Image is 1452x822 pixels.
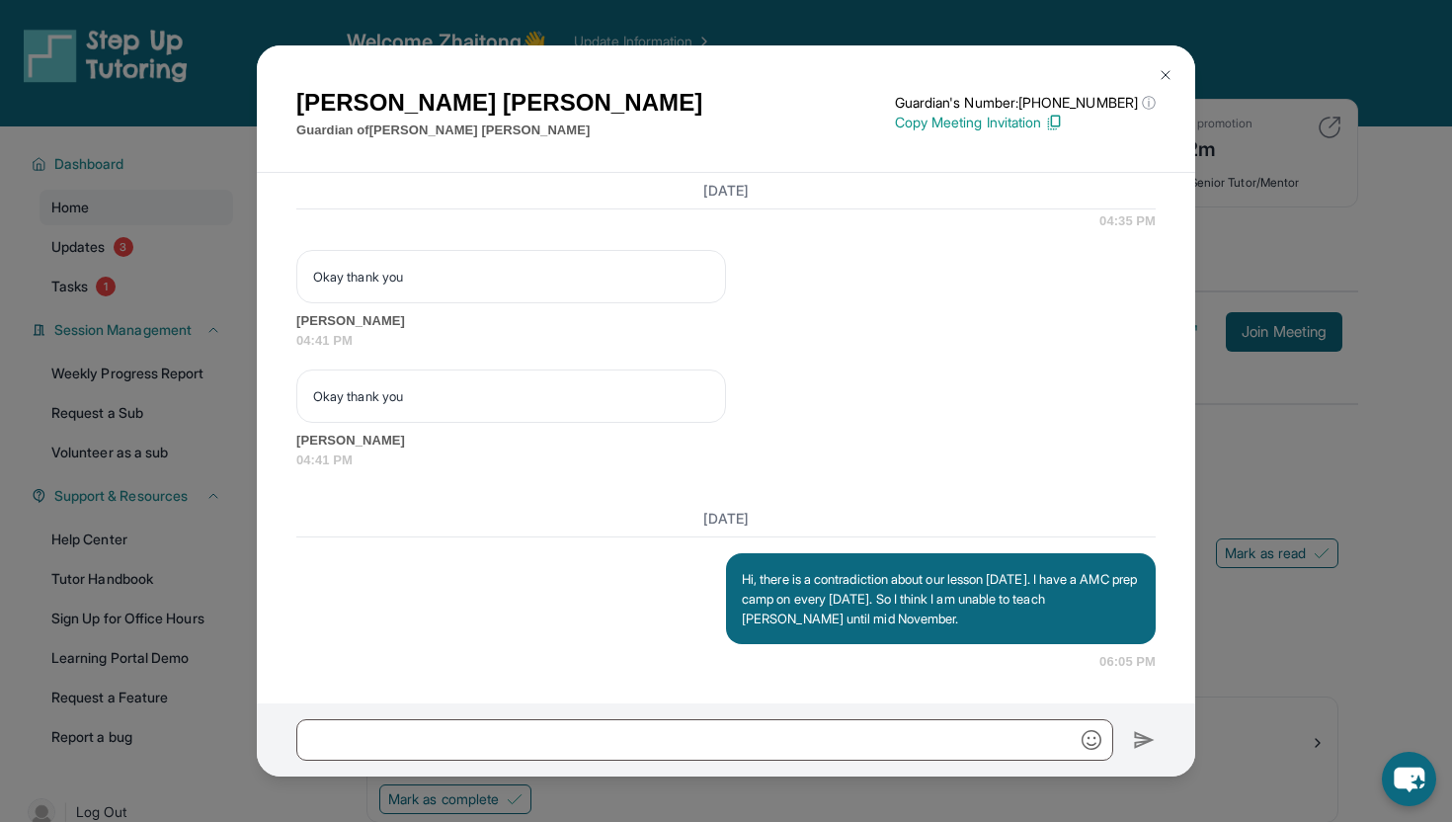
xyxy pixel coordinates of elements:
[296,451,1156,470] span: 04:41 PM
[1099,211,1156,231] span: 04:35 PM
[296,431,1156,451] span: [PERSON_NAME]
[313,267,709,287] p: Okay thank you
[1142,93,1156,113] span: ⓘ
[296,509,1156,529] h3: [DATE]
[1045,114,1063,131] img: Copy Icon
[296,121,702,140] p: Guardian of [PERSON_NAME] [PERSON_NAME]
[1133,728,1156,752] img: Send icon
[296,331,1156,351] span: 04:41 PM
[895,113,1156,132] p: Copy Meeting Invitation
[296,311,1156,331] span: [PERSON_NAME]
[1082,730,1101,750] img: Emoji
[1382,752,1436,806] button: chat-button
[296,181,1156,201] h3: [DATE]
[296,85,702,121] h1: [PERSON_NAME] [PERSON_NAME]
[895,93,1156,113] p: Guardian's Number: [PHONE_NUMBER]
[313,386,709,406] p: Okay thank you
[1099,652,1156,672] span: 06:05 PM
[1158,67,1173,83] img: Close Icon
[742,569,1140,628] p: Hi, there is a contradiction about our lesson [DATE]. I have a AMC prep camp on every [DATE]. So ...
